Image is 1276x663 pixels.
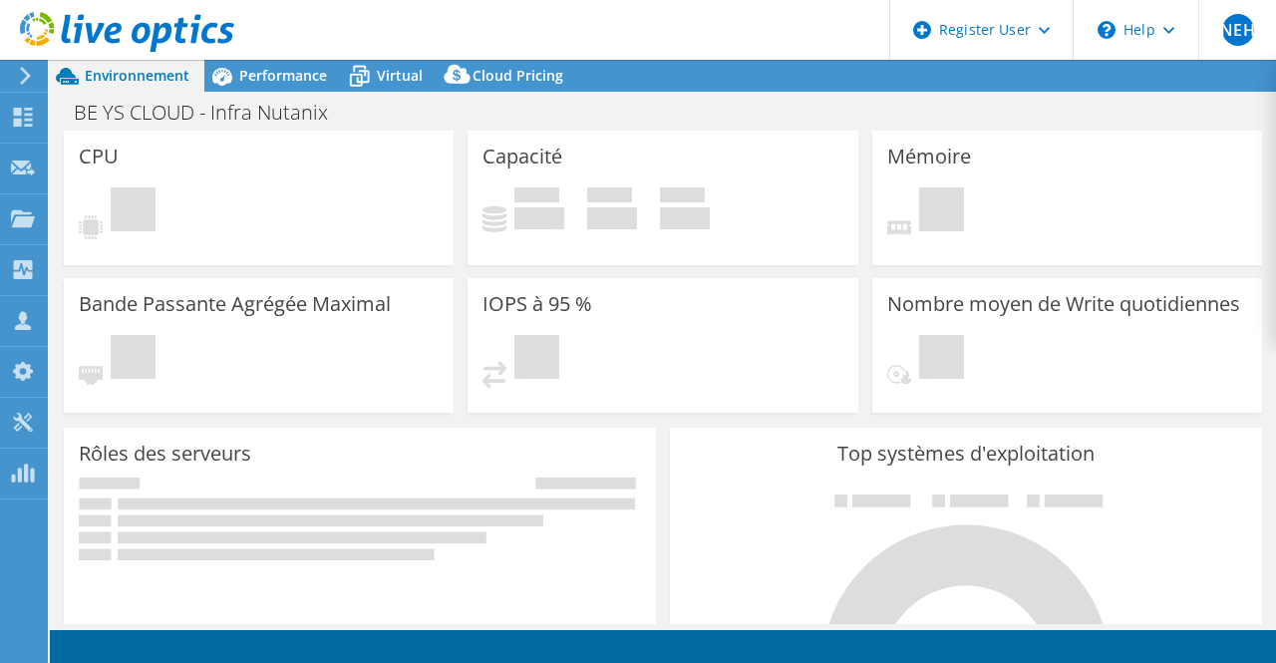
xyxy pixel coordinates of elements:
[111,335,156,384] span: En attente
[587,207,637,229] h4: 0 Gio
[514,187,559,207] span: Utilisé
[685,443,1247,465] h3: Top systèmes d'exploitation
[482,146,562,167] h3: Capacité
[1222,14,1254,46] span: NEH
[239,66,327,85] span: Performance
[887,293,1240,315] h3: Nombre moyen de Write quotidiennes
[377,66,423,85] span: Virtual
[660,207,710,229] h4: 0 Gio
[111,187,156,236] span: En attente
[887,146,971,167] h3: Mémoire
[514,207,564,229] h4: 0 Gio
[660,187,705,207] span: Total
[473,66,563,85] span: Cloud Pricing
[1098,21,1116,39] svg: \n
[85,66,189,85] span: Environnement
[919,187,964,236] span: En attente
[919,335,964,384] span: En attente
[79,443,251,465] h3: Rôles des serveurs
[79,293,391,315] h3: Bande Passante Agrégée Maximal
[587,187,632,207] span: Espace libre
[514,335,559,384] span: En attente
[482,293,592,315] h3: IOPS à 95 %
[65,102,359,124] h1: BE YS CLOUD - Infra Nutanix
[79,146,119,167] h3: CPU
